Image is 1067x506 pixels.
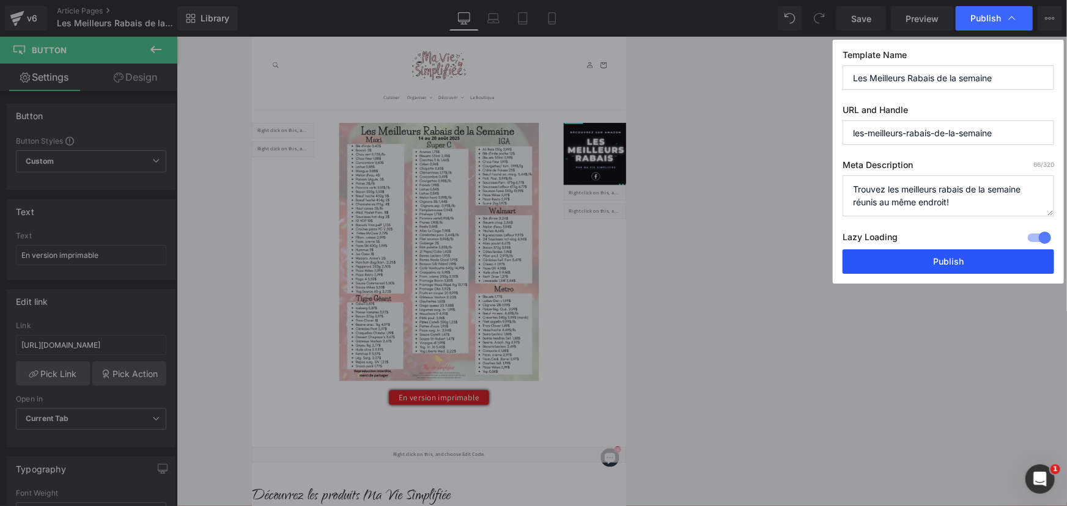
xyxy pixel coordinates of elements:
[843,229,898,249] label: Lazy Loading
[424,107,487,133] a: La Boutique
[300,107,362,133] summary: Organiser
[308,114,345,125] span: Organiser
[260,114,293,125] span: Cuisiner
[362,107,424,133] summary: Découvrir
[1025,464,1055,494] iframe: Intercom live chat
[843,105,1054,120] label: URL and Handle
[1033,161,1041,168] span: 66
[843,50,1054,65] label: Template Name
[253,107,300,133] a: Cuisiner
[432,114,480,125] span: La Boutique
[970,13,1001,24] span: Publish
[300,17,440,96] img: Ma Vie Simplifiee
[295,12,445,100] a: Ma Vie Simplifiee
[1050,464,1060,474] span: 1
[843,159,1054,175] label: Meta Description
[369,114,407,125] span: Découvrir
[843,175,1054,216] textarea: Trouvez les meilleurs rabais de la semaine réunis au même endroit!
[34,43,61,70] summary: Recherche
[843,249,1054,274] button: Publish
[1033,161,1054,168] span: /320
